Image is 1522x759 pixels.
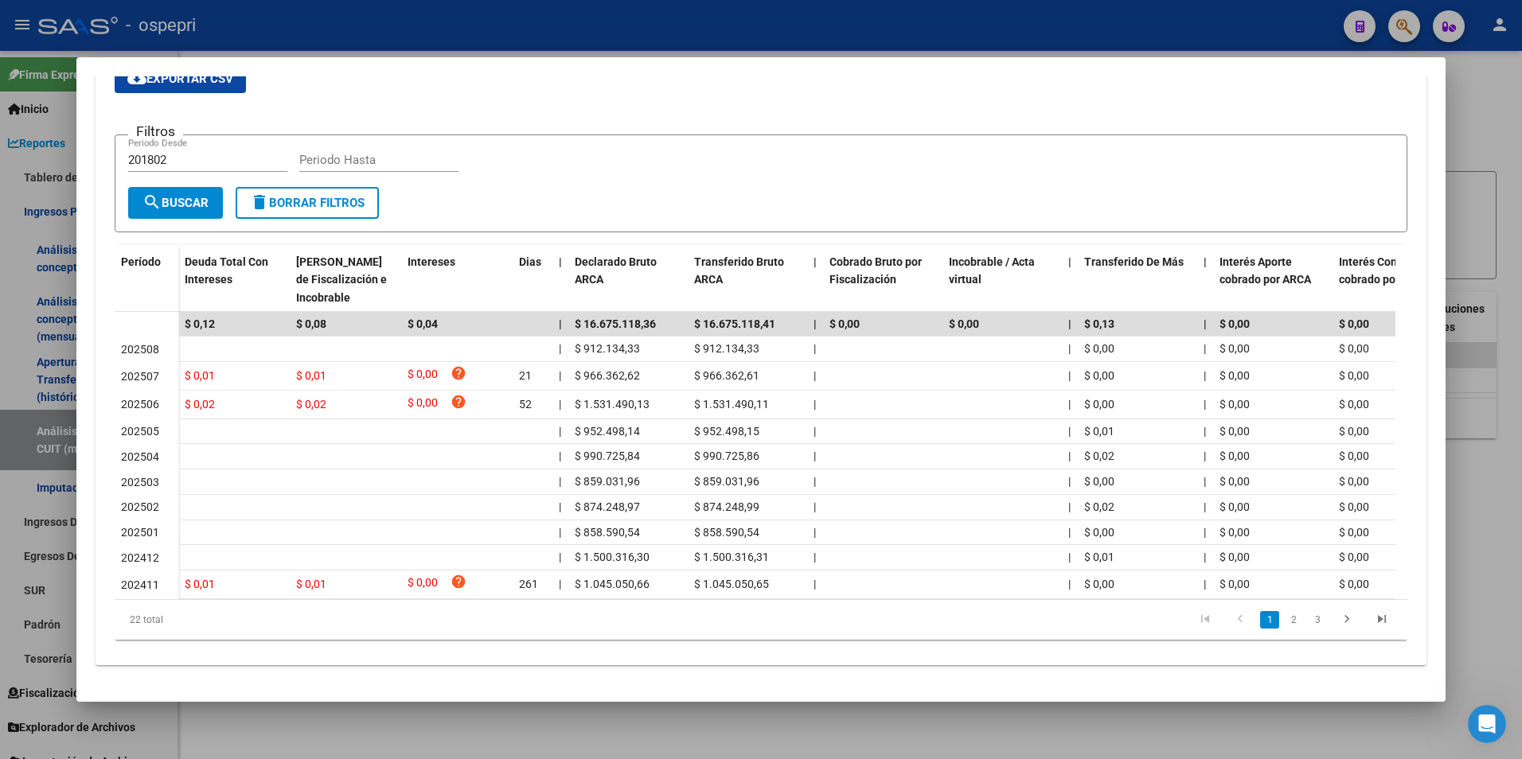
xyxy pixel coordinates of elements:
mat-icon: cloud_download [127,68,146,88]
span: | [814,500,816,513]
span: Interés Contribución cobrado por ARCA [1339,255,1442,286]
span: $ 0,12 [185,317,215,330]
span: $ 1.531.490,13 [575,398,650,411]
span: $ 0,00 [1339,551,1369,563]
span: Interés Aporte cobrado por ARCA [1220,255,1311,286]
span: $ 0,00 [1084,398,1114,411]
span: Dias [519,255,541,268]
span: $ 952.498,15 [694,425,759,438]
span: | [559,317,562,330]
span: | [1204,475,1206,488]
span: $ 0,00 [1339,398,1369,411]
span: | [814,342,816,355]
span: $ 0,00 [1220,425,1250,438]
span: | [559,500,561,513]
span: Deuda Total Con Intereses [185,255,268,286]
span: | [814,425,816,438]
span: $ 990.725,86 [694,450,759,462]
span: | [1068,578,1071,590]
span: $ 0,00 [1084,475,1114,488]
span: | [1068,475,1071,488]
span: $ 0,00 [1220,398,1250,411]
datatable-header-cell: | [1197,245,1213,315]
span: $ 0,01 [296,369,326,382]
span: | [814,578,816,590]
span: $ 1.531.490,11 [694,398,769,411]
span: $ 0,00 [1084,342,1114,355]
datatable-header-cell: Transferido De Más [1078,245,1197,315]
h3: Filtros [128,123,183,140]
span: | [559,578,561,590]
span: $ 858.590,54 [694,526,759,539]
span: $ 0,00 [1339,578,1369,590]
span: $ 0,00 [408,574,438,595]
span: | [814,551,816,563]
datatable-header-cell: Transferido Bruto ARCA [688,245,807,315]
span: | [814,526,816,539]
span: Cobrado Bruto por Fiscalización [829,255,922,286]
a: 1 [1260,611,1279,629]
span: $ 0,13 [1084,317,1114,330]
span: 261 [519,578,538,590]
span: | [1068,342,1071,355]
span: | [814,450,816,462]
span: $ 0,00 [1220,551,1250,563]
mat-icon: search [142,193,162,212]
span: $ 1.500.316,30 [575,551,650,563]
span: $ 912.134,33 [694,342,759,355]
span: $ 0,08 [296,317,326,330]
span: | [559,369,561,382]
span: | [1204,578,1206,590]
span: $ 0,00 [408,394,438,415]
span: $ 990.725,84 [575,450,640,462]
a: 2 [1284,611,1303,629]
span: 202508 [121,343,159,356]
span: | [1068,526,1071,539]
span: 202412 [121,551,159,564]
datatable-header-cell: Cobrado Bruto por Fiscalización [823,245,942,315]
span: $ 16.675.118,36 [575,317,656,330]
span: $ 0,00 [1220,342,1250,355]
a: go to last page [1367,611,1397,629]
span: $ 0,00 [949,317,979,330]
span: 202505 [121,425,159,438]
span: $ 0,00 [1220,500,1250,513]
span: $ 874.248,97 [575,500,640,513]
a: go to first page [1190,611,1220,629]
span: | [559,255,562,268]
button: Exportar CSV [115,64,246,93]
span: 21 [519,369,532,382]
datatable-header-cell: | [1062,245,1078,315]
datatable-header-cell: Período [115,245,178,312]
span: $ 874.248,99 [694,500,759,513]
span: | [1204,255,1207,268]
span: | [1068,369,1071,382]
span: $ 0,00 [1220,578,1250,590]
span: | [1204,425,1206,438]
span: | [1068,450,1071,462]
span: $ 859.031,96 [694,475,759,488]
datatable-header-cell: | [552,245,568,315]
span: 52 [519,398,532,411]
span: 202501 [121,526,159,539]
span: $ 0,02 [1084,500,1114,513]
span: $ 0,04 [408,317,438,330]
span: | [1068,255,1071,268]
datatable-header-cell: Dias [513,245,552,315]
span: $ 0,00 [829,317,860,330]
span: $ 0,00 [1339,317,1369,330]
span: $ 912.134,33 [575,342,640,355]
span: $ 0,00 [1339,500,1369,513]
span: $ 0,01 [185,578,215,590]
i: help [451,574,466,590]
span: $ 0,01 [1084,551,1114,563]
i: help [451,394,466,410]
span: $ 0,00 [1339,475,1369,488]
span: | [559,425,561,438]
span: $ 0,00 [1339,526,1369,539]
datatable-header-cell: Declarado Bruto ARCA [568,245,688,315]
iframe: Intercom live chat [1468,705,1506,743]
li: page 1 [1258,606,1282,633]
span: | [814,475,816,488]
span: $ 0,00 [408,365,438,387]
